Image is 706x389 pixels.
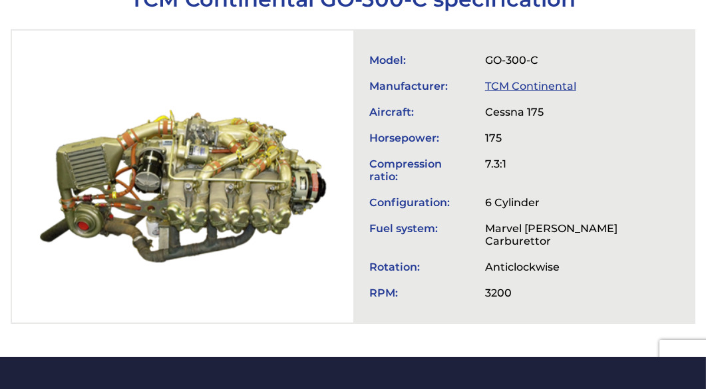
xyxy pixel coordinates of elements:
td: RPM: [363,280,478,306]
td: Rotation: [363,254,478,280]
td: 6 Cylinder [478,190,684,215]
td: 3200 [478,280,684,306]
td: Anticlockwise [478,254,684,280]
td: 175 [478,125,684,151]
td: 7.3:1 [478,151,684,190]
td: Cessna 175 [478,99,684,125]
td: Horsepower: [363,125,478,151]
td: Aircraft: [363,99,478,125]
td: Compression ratio: [363,151,478,190]
td: Configuration: [363,190,478,215]
td: Marvel [PERSON_NAME] Carburettor [478,215,684,254]
td: Manufacturer: [363,73,478,99]
a: TCM Continental [485,80,576,92]
td: Model: [363,47,478,73]
td: GO-300-C [478,47,684,73]
td: Fuel system: [363,215,478,254]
